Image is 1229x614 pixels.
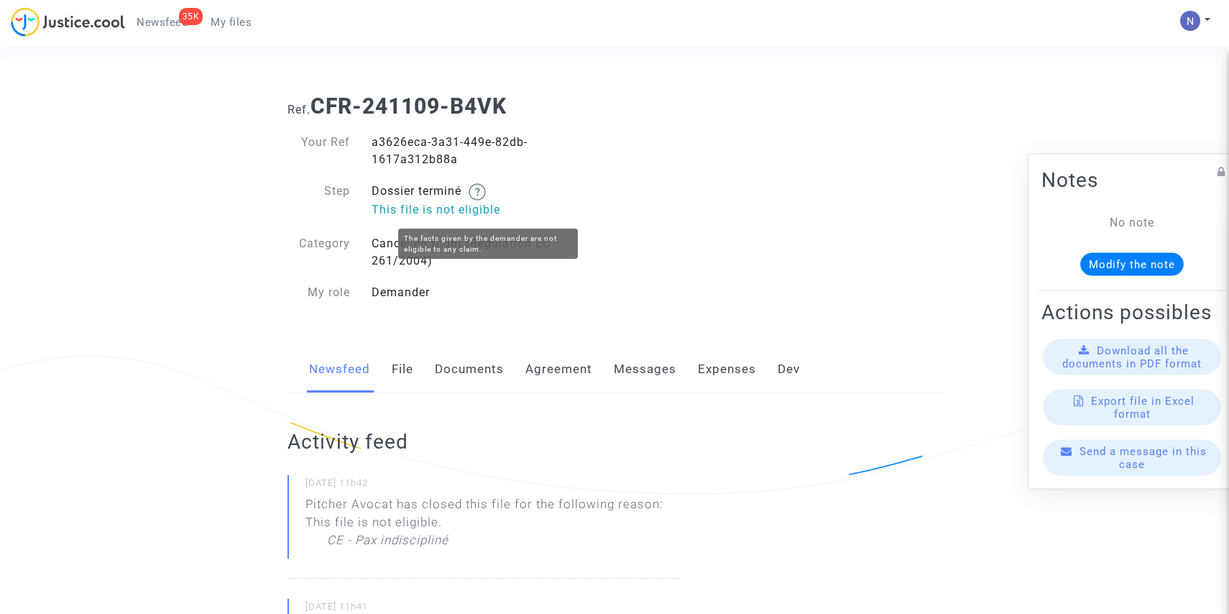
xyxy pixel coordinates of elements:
[1091,395,1195,421] span: Export file in Excel format
[361,284,614,301] div: Demander
[361,235,614,270] div: Cancelled flight (Regulation EC 261/2004)
[11,7,125,37] img: jc-logo.svg
[1041,300,1223,325] h2: Actions possibles
[361,183,614,221] div: Dossier terminé
[277,183,362,221] div: Step
[361,134,614,168] div: a3626eca-3a31-449e-82db-1617a312b88a
[137,16,188,29] span: Newsfeed
[1080,445,1207,471] span: Send a message in this case
[211,16,252,29] span: My files
[305,477,681,495] small: [DATE] 11h42
[305,495,681,556] div: Pitcher Avocat has closed this file for the following reason: This file is not eligible.
[435,346,504,393] a: Documents
[778,346,800,393] a: Dev
[614,346,676,393] a: Messages
[327,531,448,556] p: CE - Pax indiscipliné
[179,8,203,25] div: 35K
[1180,11,1200,31] img: ACg8ocLbdXnmRFmzhNqwOPt_sjleXT1r-v--4sGn8-BO7_nRuDcVYw=s96-c
[1063,214,1201,232] div: No note
[277,134,362,168] div: Your Ref
[469,183,486,201] img: help.svg
[310,93,507,119] b: CFR-241109-B4VK
[277,235,362,270] div: Category
[277,284,362,301] div: My role
[309,346,370,393] a: Newsfeed
[1041,168,1223,193] h2: Notes
[125,12,199,33] a: 35KNewsfeed
[372,201,604,219] p: This file is not eligible
[698,346,756,393] a: Expenses
[525,346,592,393] a: Agreement
[1062,344,1202,370] span: Download all the documents in PDF format
[287,103,310,116] span: Ref.
[392,346,413,393] a: File
[199,12,263,33] a: My files
[1080,253,1184,276] button: Modify the note
[287,429,681,454] h2: Activity feed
